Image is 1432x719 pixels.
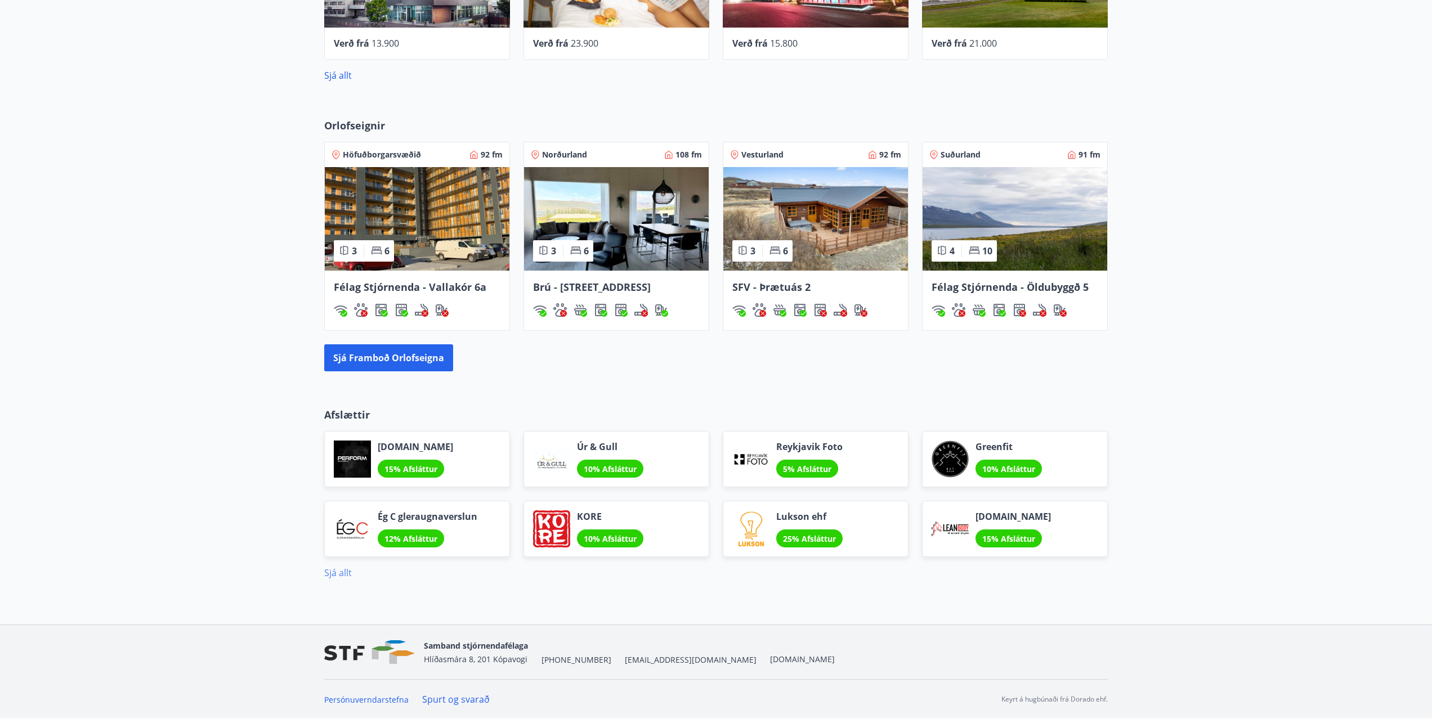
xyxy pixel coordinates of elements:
div: Þráðlaust net [932,303,945,317]
span: 6 [584,245,589,257]
span: Félag Stjórnenda - Öldubyggð 5 [932,280,1089,294]
span: 12% Afsláttur [384,533,437,544]
div: Hleðslustöð fyrir rafbíla [1053,303,1067,317]
a: Persónuverndarstefna [324,694,409,705]
div: Þurrkari [614,303,628,317]
span: 15% Afsláttur [384,464,437,474]
img: h89QDIuHlAdpqTriuIvuEWkTH976fOgBEOOeu1mi.svg [773,303,786,317]
div: Þráðlaust net [732,303,746,317]
span: 92 fm [879,149,901,160]
div: Hleðslustöð fyrir rafbíla [655,303,668,317]
img: hddCLTAnxqFUMr1fxmbGG8zWilo2syolR0f9UjPn.svg [395,303,408,317]
span: 108 fm [675,149,702,160]
img: Dl16BY4EX9PAW649lg1C3oBuIaAsR6QVDQBO2cTm.svg [793,303,807,317]
span: 10 [982,245,992,257]
span: 13.900 [372,37,399,50]
img: HJRyFFsYp6qjeUYhR4dAD8CaCEsnIFYZ05miwXoh.svg [732,303,746,317]
span: 6 [384,245,390,257]
img: HJRyFFsYp6qjeUYhR4dAD8CaCEsnIFYZ05miwXoh.svg [533,303,547,317]
img: hddCLTAnxqFUMr1fxmbGG8zWilo2syolR0f9UjPn.svg [614,303,628,317]
span: 21.000 [969,37,997,50]
span: 3 [551,245,556,257]
span: Brú - [STREET_ADDRESS] [533,280,651,294]
img: hddCLTAnxqFUMr1fxmbGG8zWilo2syolR0f9UjPn.svg [1013,303,1026,317]
div: Hleðslustöð fyrir rafbíla [435,303,449,317]
div: Reykingar / Vape [415,303,428,317]
span: Suðurland [941,149,981,160]
img: Paella dish [723,167,908,271]
div: Gæludýr [354,303,368,317]
div: Reykingar / Vape [1033,303,1046,317]
img: QNIUl6Cv9L9rHgMXwuzGLuiJOj7RKqxk9mBFPqjq.svg [634,303,648,317]
img: HJRyFFsYp6qjeUYhR4dAD8CaCEsnIFYZ05miwXoh.svg [334,303,347,317]
img: nH7E6Gw2rvWFb8XaSdRp44dhkQaj4PJkOoRYItBQ.svg [655,303,668,317]
span: Verð frá [932,37,967,50]
div: Þurrkari [395,303,408,317]
img: vjCaq2fThgY3EUYqSgpjEiBg6WP39ov69hlhuPVN.png [324,640,415,664]
img: nH7E6Gw2rvWFb8XaSdRp44dhkQaj4PJkOoRYItBQ.svg [1053,303,1067,317]
img: Paella dish [923,167,1107,271]
img: Dl16BY4EX9PAW649lg1C3oBuIaAsR6QVDQBO2cTm.svg [374,303,388,317]
span: 4 [950,245,955,257]
img: pxcaIm5dSOV3FS4whs1soiYWTwFQvksT25a9J10C.svg [553,303,567,317]
div: Reykingar / Vape [834,303,847,317]
button: Sjá framboð orlofseigna [324,344,453,371]
span: [DOMAIN_NAME] [378,441,453,453]
img: h89QDIuHlAdpqTriuIvuEWkTH976fOgBEOOeu1mi.svg [972,303,986,317]
a: [DOMAIN_NAME] [770,654,835,664]
span: Lukson ehf [776,510,843,523]
img: hddCLTAnxqFUMr1fxmbGG8zWilo2syolR0f9UjPn.svg [813,303,827,317]
span: 15% Afsláttur [982,533,1035,544]
span: 15.800 [770,37,798,50]
img: Dl16BY4EX9PAW649lg1C3oBuIaAsR6QVDQBO2cTm.svg [992,303,1006,317]
img: nH7E6Gw2rvWFb8XaSdRp44dhkQaj4PJkOoRYItBQ.svg [435,303,449,317]
span: KORE [577,510,643,523]
img: Paella dish [524,167,709,271]
div: Heitur pottur [972,303,986,317]
span: 3 [750,245,755,257]
div: Gæludýr [553,303,567,317]
p: Keyrt á hugbúnaði frá Dorado ehf. [1001,694,1108,704]
img: nH7E6Gw2rvWFb8XaSdRp44dhkQaj4PJkOoRYItBQ.svg [854,303,867,317]
img: QNIUl6Cv9L9rHgMXwuzGLuiJOj7RKqxk9mBFPqjq.svg [1033,303,1046,317]
div: Heitur pottur [773,303,786,317]
a: Sjá allt [324,69,352,82]
a: Sjá allt [324,567,352,579]
span: Samband stjórnendafélaga [424,640,528,651]
img: h89QDIuHlAdpqTriuIvuEWkTH976fOgBEOOeu1mi.svg [574,303,587,317]
span: 6 [783,245,788,257]
span: Ég C gleraugnaverslun [378,510,477,523]
div: Gæludýr [952,303,965,317]
img: HJRyFFsYp6qjeUYhR4dAD8CaCEsnIFYZ05miwXoh.svg [932,303,945,317]
img: QNIUl6Cv9L9rHgMXwuzGLuiJOj7RKqxk9mBFPqjq.svg [834,303,847,317]
img: Dl16BY4EX9PAW649lg1C3oBuIaAsR6QVDQBO2cTm.svg [594,303,607,317]
div: Heitur pottur [574,303,587,317]
span: [DOMAIN_NAME] [975,510,1051,523]
span: Norðurland [542,149,587,160]
img: pxcaIm5dSOV3FS4whs1soiYWTwFQvksT25a9J10C.svg [753,303,766,317]
span: Úr & Gull [577,441,643,453]
div: Reykingar / Vape [634,303,648,317]
span: Reykjavik Foto [776,441,843,453]
span: Félag Stjórnenda - Vallakór 6a [334,280,486,294]
span: 10% Afsláttur [584,464,637,474]
div: Þvottavél [374,303,388,317]
span: Höfuðborgarsvæðið [343,149,421,160]
div: Þvottavél [992,303,1006,317]
div: Gæludýr [753,303,766,317]
img: pxcaIm5dSOV3FS4whs1soiYWTwFQvksT25a9J10C.svg [952,303,965,317]
span: 10% Afsláttur [584,533,637,544]
div: Þráðlaust net [334,303,347,317]
span: Verð frá [334,37,369,50]
span: Vesturland [741,149,784,160]
div: Þurrkari [1013,303,1026,317]
span: Orlofseignir [324,118,385,133]
span: 3 [352,245,357,257]
div: Þvottavél [594,303,607,317]
span: 5% Afsláttur [783,464,831,474]
span: 10% Afsláttur [982,464,1035,474]
div: Þvottavél [793,303,807,317]
span: 25% Afsláttur [783,533,836,544]
span: Verð frá [732,37,768,50]
p: Afslættir [324,407,1108,422]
